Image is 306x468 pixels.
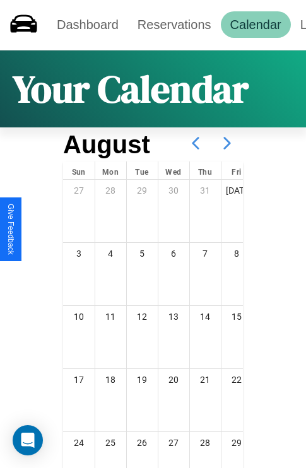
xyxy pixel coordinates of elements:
[221,180,252,201] div: [DATE]
[95,180,126,201] div: 28
[190,180,221,201] div: 31
[158,432,189,453] div: 27
[158,369,189,390] div: 20
[127,180,158,201] div: 29
[190,432,221,453] div: 28
[127,161,158,179] div: Tue
[221,11,291,38] a: Calendar
[127,369,158,390] div: 19
[63,369,95,390] div: 17
[13,425,43,455] div: Open Intercom Messenger
[95,243,126,264] div: 4
[158,161,189,179] div: Wed
[221,432,252,453] div: 29
[127,432,158,453] div: 26
[158,180,189,201] div: 30
[190,369,221,390] div: 21
[221,161,252,179] div: Fri
[127,306,158,327] div: 12
[95,306,126,327] div: 11
[95,432,126,453] div: 25
[63,180,95,201] div: 27
[127,243,158,264] div: 5
[95,161,126,179] div: Mon
[13,63,249,115] h1: Your Calendar
[63,131,150,159] h2: August
[6,204,15,255] div: Give Feedback
[63,432,95,453] div: 24
[95,369,126,390] div: 18
[158,306,189,327] div: 13
[190,306,221,327] div: 14
[190,243,221,264] div: 7
[47,11,128,38] a: Dashboard
[63,243,95,264] div: 3
[158,243,189,264] div: 6
[221,369,252,390] div: 22
[221,243,252,264] div: 8
[190,161,221,179] div: Thu
[128,11,221,38] a: Reservations
[63,161,95,179] div: Sun
[63,306,95,327] div: 10
[221,306,252,327] div: 15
